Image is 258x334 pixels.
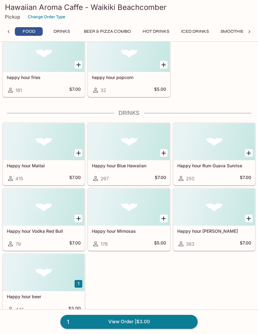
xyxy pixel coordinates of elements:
span: 363 [186,241,194,247]
a: happy hour fries181$7.00 [3,35,85,97]
h5: $7.00 [155,175,166,182]
a: 1View Order |$3.00 [60,315,198,328]
h5: Happy hour Rum Guava Sunrise [177,163,251,168]
span: 79 [15,241,21,247]
h5: Happy hour Blue Hawaiian [92,163,166,168]
h5: Happy hour Maitai [7,163,81,168]
h4: Drinks [2,110,256,116]
a: Happy hour beer441$3.00 [3,254,85,316]
button: Add Happy hour Blue Hawaiian [160,149,168,157]
div: Happy hour Blue Hawaiian [88,123,170,160]
button: Hot Drinks [139,27,173,36]
button: Change Order Type [25,12,68,22]
span: 181 [15,87,22,93]
h5: $5.00 [154,86,166,94]
a: Happy hour Vodka Red Bull79$7.00 [3,188,85,251]
div: Happy hour Mimosas [88,189,170,226]
a: happy hour popcorn32$5.00 [88,35,170,97]
h5: happy hour fries [7,75,81,80]
h5: happy hour popcorn [92,75,166,80]
span: 415 [15,176,23,182]
h3: Hawaiian Aroma Caffe - Waikiki Beachcomber [5,2,253,12]
button: Add Happy hour Vodka Red Bull [75,215,82,222]
button: Smoothies [217,27,250,36]
div: happy hour popcorn [88,35,170,72]
button: Add Happy hour Rum Guava Sunrise [245,149,253,157]
span: 250 [186,176,194,182]
p: Pickup [5,14,20,20]
div: happy hour fries [3,35,84,72]
h5: Happy hour Mimosas [92,228,166,234]
h5: Happy hour Vodka Red Bull [7,228,81,234]
h5: $7.00 [69,175,81,182]
button: Drinks [48,27,75,36]
div: Happy hour beer [3,254,84,291]
span: 267 [101,176,109,182]
a: Happy hour [PERSON_NAME]363$7.00 [173,188,255,251]
h5: Happy hour [PERSON_NAME] [177,228,251,234]
button: Add happy hour fries [75,61,82,69]
h5: $7.00 [240,175,251,182]
span: 178 [101,241,108,247]
a: Happy hour Maitai415$7.00 [3,123,85,185]
button: Add Happy hour Maitai [75,149,82,157]
span: 441 [15,307,24,312]
button: Add happy hour popcorn [160,61,168,69]
h5: Happy hour beer [7,294,81,299]
button: Add Happy hour Mimosas [160,215,168,222]
h5: $7.00 [240,240,251,248]
h5: $7.00 [69,240,81,248]
a: Happy hour Rum Guava Sunrise250$7.00 [173,123,255,185]
h5: $3.00 [68,306,81,313]
div: Happy hour Vodka Red Bull [3,189,84,226]
div: Happy hour Maitai [3,123,84,160]
button: Iced Drinks [178,27,212,36]
a: Happy hour Mimosas178$5.00 [88,188,170,251]
h5: $5.00 [154,240,166,248]
button: Add Happy hour Margarita [245,215,253,222]
h5: $7.00 [69,86,81,94]
button: Add Happy hour beer [75,280,82,288]
a: Happy hour Blue Hawaiian267$7.00 [88,123,170,185]
span: 32 [101,87,106,93]
button: Food [15,27,43,36]
div: Happy hour Rum Guava Sunrise [174,123,255,160]
span: 1 [63,318,73,326]
div: Happy hour Margarita [174,189,255,226]
button: beer & pizza combo [80,27,134,36]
